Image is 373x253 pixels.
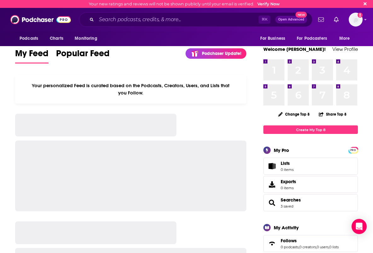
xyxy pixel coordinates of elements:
[316,245,317,249] span: ,
[349,13,363,27] span: Logged in as bgast63
[274,147,289,153] div: My Pro
[274,225,299,231] div: My Activity
[50,34,63,43] span: Charts
[281,204,293,208] a: 3 saved
[75,34,97,43] span: Monitoring
[318,108,347,120] button: Share Top 8
[317,245,329,249] a: 0 users
[202,51,241,56] p: Podchaser Update!
[331,14,341,25] a: Show notifications dropdown
[263,46,326,52] a: Welcome [PERSON_NAME]!
[263,235,358,252] span: Follows
[15,75,246,104] div: Your personalized Feed is curated based on the Podcasts, Creators, Users, and Lists that you Follow.
[281,186,296,190] span: 0 items
[256,33,293,45] button: open menu
[281,245,299,249] a: 0 podcasts
[70,33,105,45] button: open menu
[281,197,301,203] a: Searches
[79,12,313,27] div: Search podcasts, credits, & more...
[263,194,358,211] span: Searches
[259,15,270,24] span: ⌘ K
[89,2,280,6] div: Your new ratings and reviews will not be shown publicly until your email is verified.
[260,34,285,43] span: For Business
[263,158,358,175] a: Lists
[299,245,299,249] span: ,
[296,12,307,18] span: New
[266,198,278,207] a: Searches
[257,2,280,6] a: Verify Now
[281,160,290,166] span: Lists
[281,179,296,184] span: Exports
[349,13,363,27] button: Show profile menu
[349,13,363,27] img: User Profile
[281,167,294,172] span: 0 items
[263,125,358,134] a: Create My Top 8
[266,180,278,189] span: Exports
[96,15,259,25] input: Search podcasts, credits, & more...
[335,33,358,45] button: open menu
[15,48,49,63] a: My Feed
[281,238,297,244] span: Follows
[349,148,357,152] a: PRO
[15,33,46,45] button: open menu
[352,219,367,234] div: Open Intercom Messenger
[299,245,316,249] a: 0 creators
[263,176,358,193] a: Exports
[56,48,110,63] span: Popular Feed
[332,46,358,52] a: View Profile
[316,14,326,25] a: Show notifications dropdown
[20,34,38,43] span: Podcasts
[10,14,71,26] img: Podchaser - Follow, Share and Rate Podcasts
[297,34,327,43] span: For Podcasters
[339,34,350,43] span: More
[358,13,363,18] svg: Email not verified
[266,162,278,171] span: Lists
[329,245,339,249] a: 0 lists
[281,160,294,166] span: Lists
[275,16,307,23] button: Open AdvancedNew
[281,238,339,244] a: Follows
[274,110,313,118] button: Change Top 8
[349,148,357,153] span: PRO
[293,33,336,45] button: open menu
[266,239,278,248] a: Follows
[15,48,49,63] span: My Feed
[56,48,110,63] a: Popular Feed
[329,245,329,249] span: ,
[278,18,304,21] span: Open Advanced
[46,33,67,45] a: Charts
